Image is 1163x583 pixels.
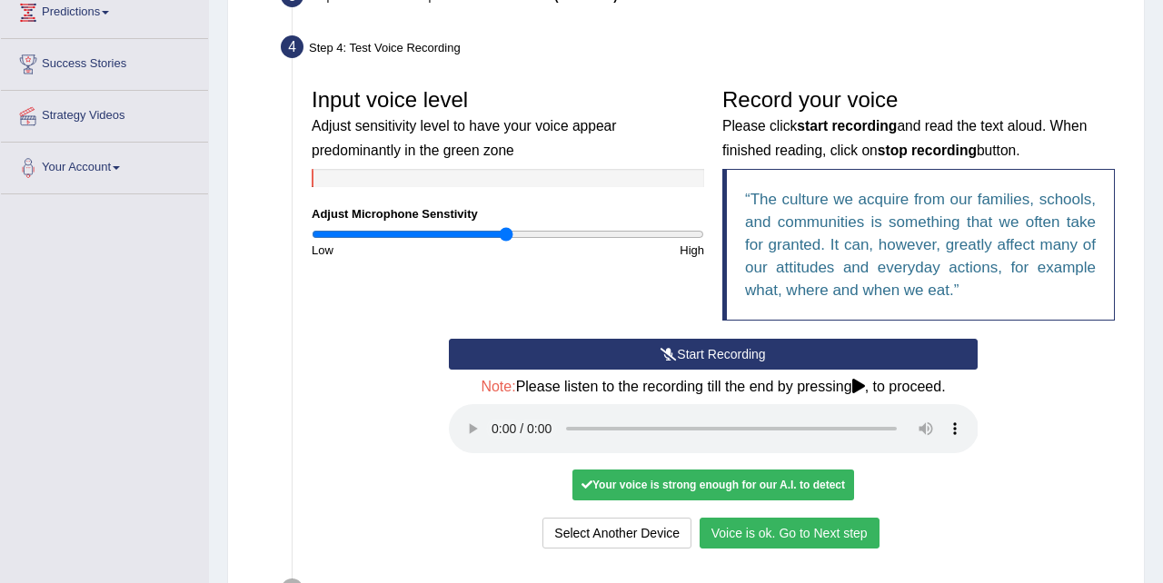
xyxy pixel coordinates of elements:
[878,143,977,158] b: stop recording
[449,379,979,395] h4: Please listen to the recording till the end by pressing , to proceed.
[722,88,1115,160] h3: Record your voice
[1,143,208,188] a: Your Account
[312,205,478,222] label: Adjust Microphone Senstivity
[542,518,691,548] button: Select Another Device
[273,30,1136,70] div: Step 4: Test Voice Recording
[312,88,704,160] h3: Input voice level
[1,91,208,136] a: Strategy Videos
[1,39,208,84] a: Success Stories
[745,191,1096,299] q: The culture we acquire from our families, schools, and communities is something that we often tak...
[572,469,854,500] div: Your voice is strong enough for our A.I. to detect
[481,379,515,394] span: Note:
[797,118,897,133] b: start recording
[508,242,713,259] div: High
[700,518,880,548] button: Voice is ok. Go to Next step
[449,339,979,370] button: Start Recording
[722,118,1087,157] small: Please click and read the text aloud. When finished reading, click on button.
[312,118,616,157] small: Adjust sensitivity level to have your voice appear predominantly in the green zone
[303,242,508,259] div: Low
